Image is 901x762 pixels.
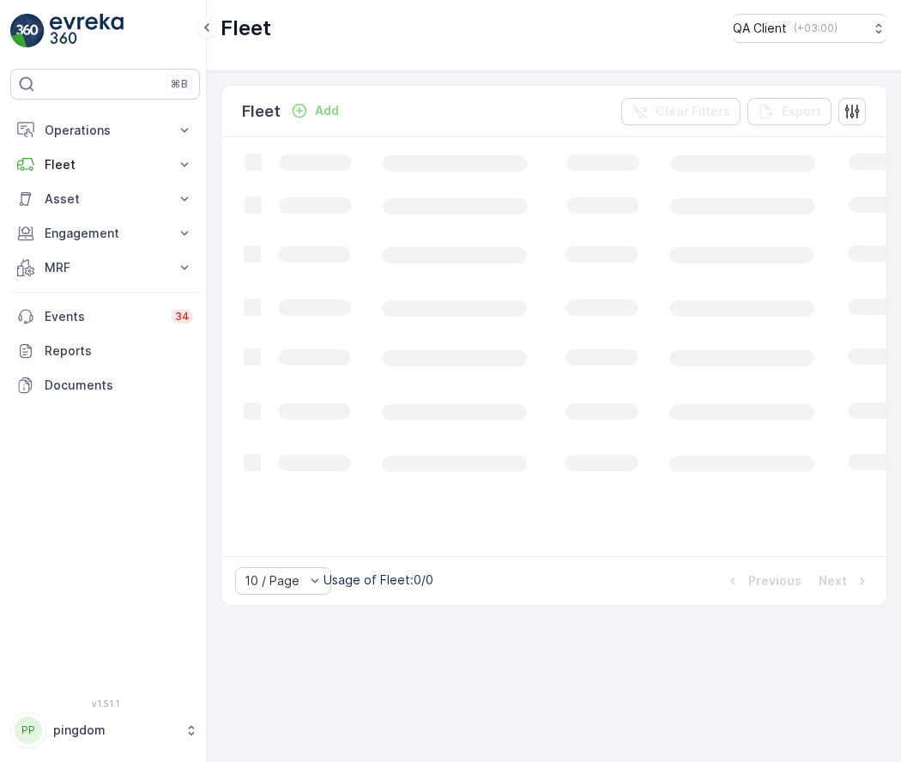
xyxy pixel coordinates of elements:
[45,156,166,173] p: Fleet
[782,103,821,120] p: Export
[10,113,200,148] button: Operations
[819,572,847,590] p: Next
[794,21,838,35] p: ( +03:00 )
[45,259,166,276] p: MRF
[45,225,166,242] p: Engagement
[10,14,45,48] img: logo
[733,20,787,37] p: QA Client
[10,148,200,182] button: Fleet
[45,377,193,394] p: Documents
[45,122,166,139] p: Operations
[656,103,730,120] p: Clear Filters
[723,571,803,591] button: Previous
[175,310,190,324] p: 34
[10,299,200,334] a: Events34
[221,15,271,42] p: Fleet
[10,334,200,368] a: Reports
[748,572,801,590] p: Previous
[50,14,124,48] img: logo_light-DOdMpM7g.png
[45,342,193,360] p: Reports
[171,77,188,91] p: ⌘B
[53,722,176,739] p: pingdom
[621,98,741,125] button: Clear Filters
[817,571,873,591] button: Next
[45,308,161,325] p: Events
[242,100,281,124] p: Fleet
[10,698,200,709] span: v 1.51.1
[284,100,346,121] button: Add
[10,712,200,748] button: PPpingdom
[747,98,831,125] button: Export
[10,216,200,251] button: Engagement
[315,102,339,119] p: Add
[10,368,200,402] a: Documents
[15,717,42,744] div: PP
[324,571,433,589] p: Usage of Fleet : 0/0
[10,182,200,216] button: Asset
[10,251,200,285] button: MRF
[733,14,887,43] button: QA Client(+03:00)
[45,190,166,208] p: Asset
